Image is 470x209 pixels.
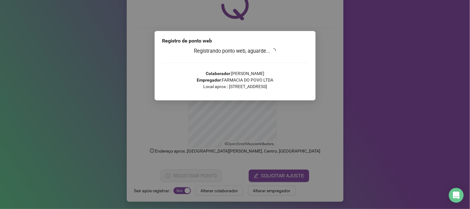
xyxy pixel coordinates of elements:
span: loading [271,48,276,53]
h3: Registrando ponto web, aguarde... [162,47,308,55]
p: : [PERSON_NAME] : FARMACIA DO POVO LTDA Local aprox.: [STREET_ADDRESS] [162,70,308,90]
div: Open Intercom Messenger [449,188,464,203]
strong: Colaborador [206,71,230,76]
div: Registro de ponto web [162,37,308,45]
strong: Empregador [197,78,221,82]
